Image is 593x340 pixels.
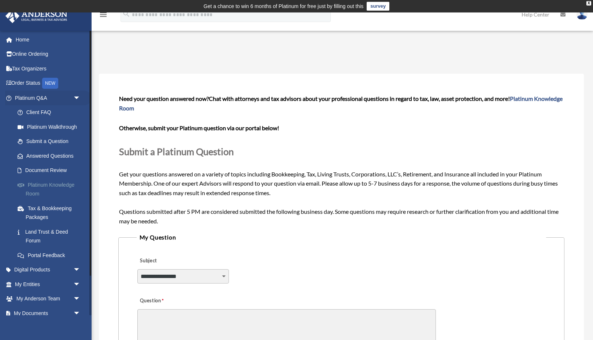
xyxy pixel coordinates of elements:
img: Anderson Advisors Platinum Portal [3,9,70,23]
span: arrow_drop_down [73,292,88,307]
legend: My Question [137,232,546,242]
img: User Pic [577,9,588,20]
b: Otherwise, submit your Platinum question via our portal below! [119,124,279,131]
a: Land Trust & Deed Forum [10,224,92,248]
a: Tax Organizers [5,61,92,76]
span: Need your question answered now? [119,95,209,102]
span: arrow_drop_down [73,277,88,292]
a: menu [99,13,108,19]
span: arrow_drop_down [73,306,88,321]
a: Digital Productsarrow_drop_down [5,263,92,277]
a: Client FAQ [10,105,92,120]
a: Tax & Bookkeeping Packages [10,201,92,224]
i: menu [99,10,108,19]
a: Order StatusNEW [5,76,92,91]
span: Submit a Platinum Question [119,146,234,157]
a: My Documentsarrow_drop_down [5,306,92,321]
i: search [122,10,130,18]
a: survey [367,2,389,11]
a: Submit a Question [10,134,88,149]
a: Document Review [10,163,92,178]
a: Platinum Walkthrough [10,120,92,134]
div: NEW [42,78,58,89]
div: Get a chance to win 6 months of Platinum for free just by filling out this [204,2,364,11]
a: Platinum Q&Aarrow_drop_down [5,91,92,105]
a: Platinum Knowledge Room [10,178,92,201]
a: Answered Questions [10,149,92,163]
span: Get your questions answered on a variety of topics including Bookkeeping, Tax, Living Trusts, Cor... [119,95,564,224]
span: Chat with attorneys and tax advisors about your professional questions in regard to tax, law, ass... [119,95,563,111]
span: arrow_drop_down [73,91,88,106]
a: Portal Feedback [10,248,92,263]
a: Home [5,32,92,47]
a: My Entitiesarrow_drop_down [5,277,92,292]
a: Online Ordering [5,47,92,62]
div: close [586,1,591,6]
label: Question [137,296,194,306]
a: Platinum Knowledge Room [119,95,563,111]
a: My Anderson Teamarrow_drop_down [5,292,92,306]
label: Subject [137,256,207,266]
span: arrow_drop_down [73,263,88,278]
